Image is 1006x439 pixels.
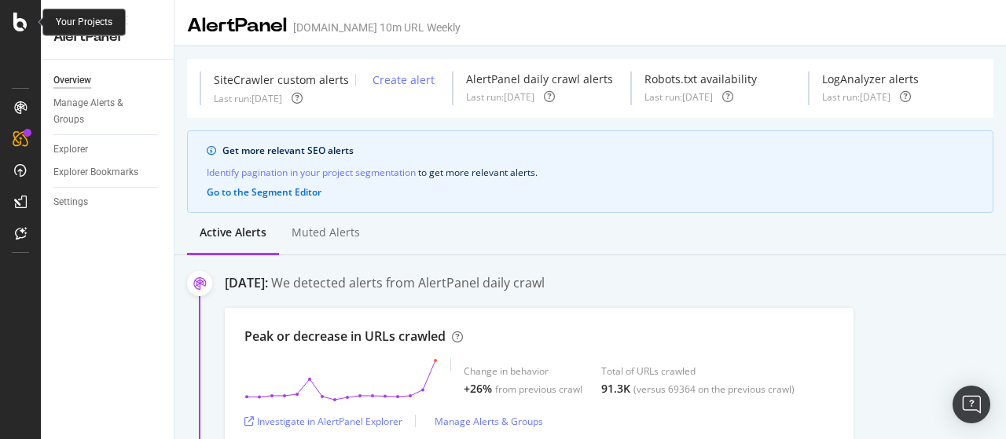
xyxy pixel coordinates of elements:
div: Peak or decrease in URLs crawled [244,327,446,346]
div: Robots.txt availability [644,71,757,87]
div: Last run: [DATE] [214,92,282,105]
div: Get more relevant SEO alerts [222,144,971,158]
div: Settings [53,194,88,210]
a: Investigate in AlertPanel Explorer [244,415,402,428]
div: to get more relevant alerts . [207,164,974,181]
div: Explorer [53,141,88,158]
div: SiteCrawler custom alerts [214,72,349,88]
div: LogAnalyzer alerts [822,71,919,87]
button: close banner [967,143,978,160]
div: [DATE]: [225,274,268,292]
div: AlertPanel [187,13,287,39]
div: Last run: [DATE] [466,90,534,104]
a: Explorer [53,141,163,158]
a: Manage Alerts & Groups [428,415,543,428]
div: We detected alerts from AlertPanel daily crawl [271,274,545,292]
div: Total of URLs crawled [601,364,795,378]
div: Manage Alerts & Groups [53,95,148,128]
a: Identify pagination in your project segmentation [207,164,416,181]
div: Muted alerts [292,225,360,240]
div: Change in behavior [464,364,582,378]
div: Open Intercom Messenger [953,386,990,423]
div: info banner [187,130,993,213]
div: Active alerts [200,225,266,240]
div: from previous crawl [495,382,582,396]
div: Create alert [373,72,435,88]
div: (versus 69364 on the previous crawl) [633,382,795,396]
div: Your Projects [56,16,112,29]
button: Create alert [356,71,435,89]
div: AlertPanel [53,28,161,46]
a: Settings [53,194,163,210]
div: [DOMAIN_NAME] 10m URL Weekly [293,20,461,35]
button: Manage Alerts & Groups [428,408,543,434]
div: Last run: [DATE] [644,90,713,104]
div: Overview [53,72,91,89]
a: Explorer Bookmarks [53,164,163,181]
button: Investigate in AlertPanel Explorer [244,408,402,434]
a: Manage Alerts & Groups [53,95,163,128]
button: Go to the Segment Editor [207,187,321,198]
div: 91.3K [601,381,630,397]
a: Overview [53,72,163,89]
div: arrow-right-arrow-left [467,23,471,34]
div: +26% [464,381,492,397]
div: Last run: [DATE] [822,90,890,104]
div: AlertPanel daily crawl alerts [466,71,613,87]
div: Explorer Bookmarks [53,164,138,181]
